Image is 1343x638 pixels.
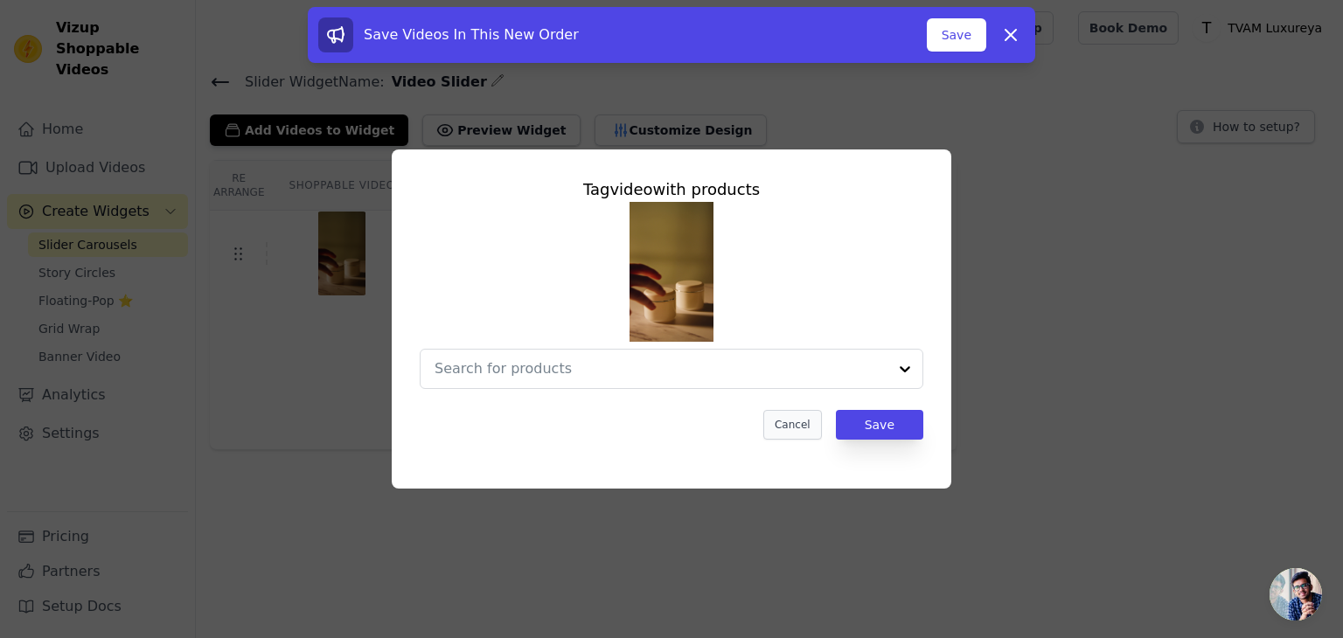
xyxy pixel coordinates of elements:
span: Save Videos In This New Order [364,26,579,43]
button: Cancel [763,410,822,440]
button: Save [836,410,923,440]
input: Search for products [435,358,887,379]
button: Save [927,18,986,52]
div: Tag video with products [420,177,923,202]
img: tn-fa10e6d4fc754b0fbcebfadd1745538f.png [630,202,713,342]
a: Open chat [1270,568,1322,621]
